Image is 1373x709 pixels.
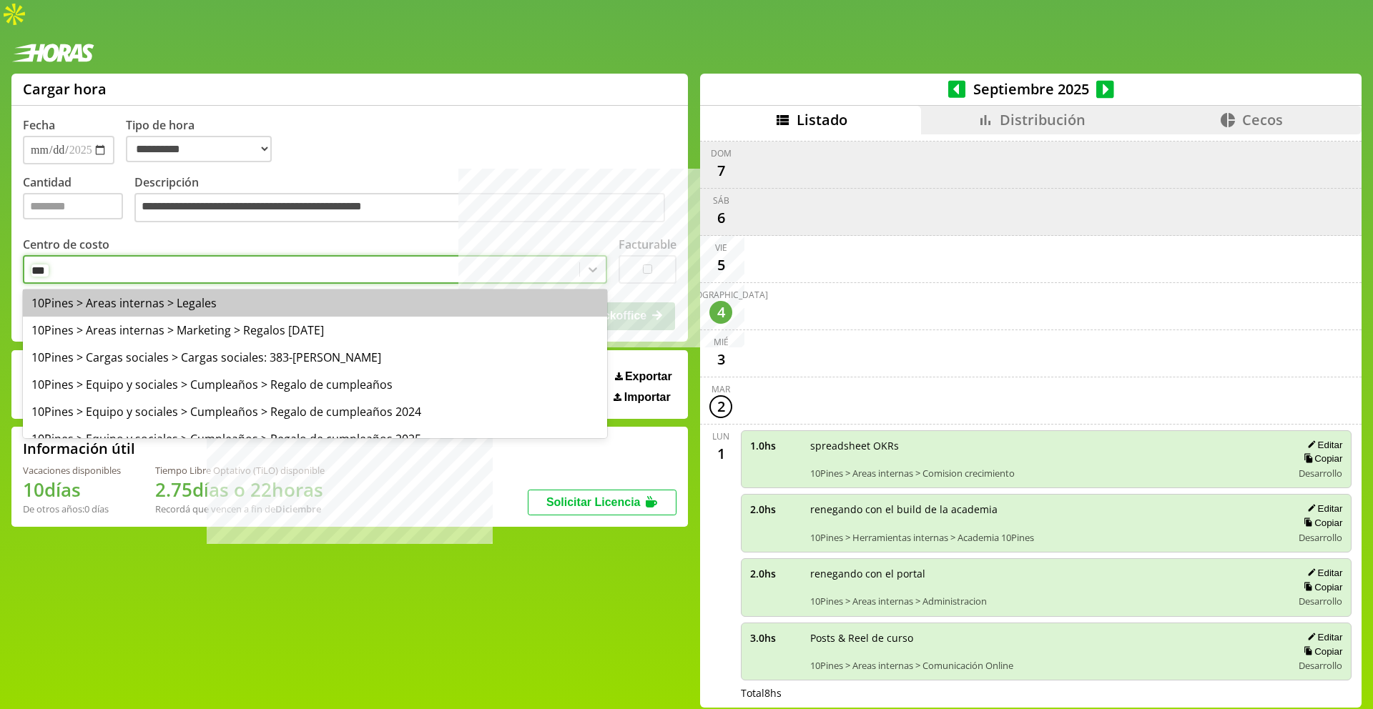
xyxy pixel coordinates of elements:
[709,207,732,229] div: 6
[750,502,800,516] span: 2.0 hs
[23,464,121,477] div: Vacaciones disponibles
[1303,439,1342,451] button: Editar
[546,496,641,508] span: Solicitar Licencia
[711,147,732,159] div: dom
[528,490,676,515] button: Solicitar Licencia
[810,659,1282,672] span: 10Pines > Areas internas > Comunicación Online
[23,193,123,219] input: Cantidad
[810,502,1282,516] span: renegando con el build de la academia
[709,254,732,277] div: 5
[1299,595,1342,608] span: Desarrollo
[709,395,732,418] div: 2
[275,502,321,515] b: Diciembre
[625,370,672,383] span: Exportar
[23,79,107,99] h1: Cargar hora
[23,344,607,371] div: 10Pines > Cargas sociales > Cargas sociales: 383-[PERSON_NAME]
[1303,502,1342,515] button: Editar
[709,159,732,182] div: 7
[810,439,1282,452] span: spreadsheet OKRs
[797,110,847,129] span: Listado
[750,631,800,645] span: 3.0 hs
[810,531,1282,544] span: 10Pines > Herramientas internas > Academia 10Pines
[619,237,676,252] label: Facturable
[1299,531,1342,544] span: Desarrollo
[1299,452,1342,465] button: Copiar
[674,289,768,301] div: [DEMOGRAPHIC_DATA]
[155,502,325,515] div: Recordá que vencen a fin de
[23,174,134,227] label: Cantidad
[741,686,1352,700] div: Total 8 hs
[1303,567,1342,579] button: Editar
[23,502,121,515] div: De otros años: 0 días
[23,289,607,317] div: 10Pines > Areas internas > Legales
[134,174,676,227] label: Descripción
[155,464,325,477] div: Tiempo Libre Optativo (TiLO) disponible
[810,467,1282,480] span: 10Pines > Areas internas > Comision crecimiento
[1303,631,1342,643] button: Editar
[712,430,729,442] div: lun
[965,79,1096,99] span: Septiembre 2025
[810,595,1282,608] span: 10Pines > Areas internas > Administracion
[11,44,94,62] img: logotipo
[1242,110,1283,129] span: Cecos
[713,194,729,207] div: sáb
[1000,110,1086,129] span: Distribución
[709,301,732,324] div: 4
[714,336,729,348] div: mié
[23,398,607,425] div: 10Pines > Equipo y sociales > Cumpleaños > Regalo de cumpleaños 2024
[1299,645,1342,658] button: Copiar
[23,439,135,458] h2: Información útil
[23,371,607,398] div: 10Pines > Equipo y sociales > Cumpleaños > Regalo de cumpleaños
[155,477,325,502] h1: 2.75 días o 22 horas
[1299,581,1342,593] button: Copiar
[126,117,283,164] label: Tipo de hora
[715,242,727,254] div: vie
[750,567,800,580] span: 2.0 hs
[712,383,730,395] div: mar
[1299,659,1342,672] span: Desarrollo
[23,117,55,133] label: Fecha
[624,391,671,404] span: Importar
[1299,467,1342,480] span: Desarrollo
[709,442,732,465] div: 1
[23,317,607,344] div: 10Pines > Areas internas > Marketing > Regalos [DATE]
[700,134,1362,705] div: scrollable content
[709,348,732,371] div: 3
[23,237,109,252] label: Centro de costo
[23,477,121,502] h1: 10 días
[134,193,665,223] textarea: Descripción
[23,425,607,452] div: 10Pines > Equipo y sociales > Cumpleaños > Regalo de cumpleaños 2025
[810,631,1282,645] span: Posts & Reel de curso
[810,567,1282,580] span: renegando con el portal
[750,439,800,452] span: 1.0 hs
[611,370,676,384] button: Exportar
[1299,517,1342,529] button: Copiar
[126,136,272,162] select: Tipo de hora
